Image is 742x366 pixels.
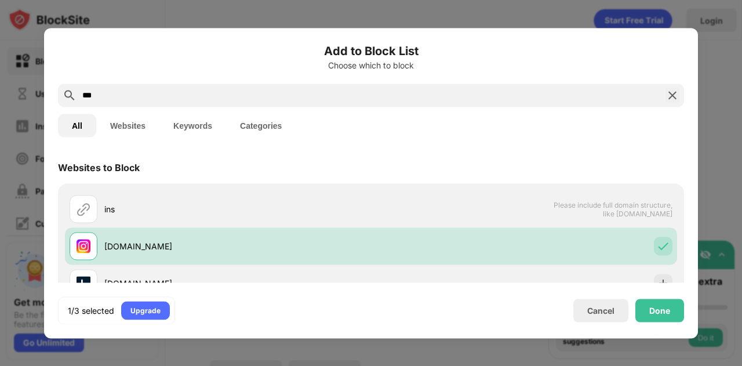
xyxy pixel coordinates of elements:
[58,114,96,137] button: All
[130,305,161,316] div: Upgrade
[68,305,114,316] div: 1/3 selected
[77,202,90,216] img: url.svg
[104,240,371,252] div: [DOMAIN_NAME]
[553,200,672,218] span: Please include full domain structure, like [DOMAIN_NAME]
[58,42,684,59] h6: Add to Block List
[58,60,684,70] div: Choose which to block
[159,114,226,137] button: Keywords
[226,114,296,137] button: Categories
[63,88,77,102] img: search.svg
[665,88,679,102] img: search-close
[77,239,90,253] img: favicons
[104,277,371,289] div: [DOMAIN_NAME]
[587,306,614,316] div: Cancel
[104,203,371,215] div: ins
[649,306,670,315] div: Done
[58,161,140,173] div: Websites to Block
[96,114,159,137] button: Websites
[77,276,90,290] img: favicons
